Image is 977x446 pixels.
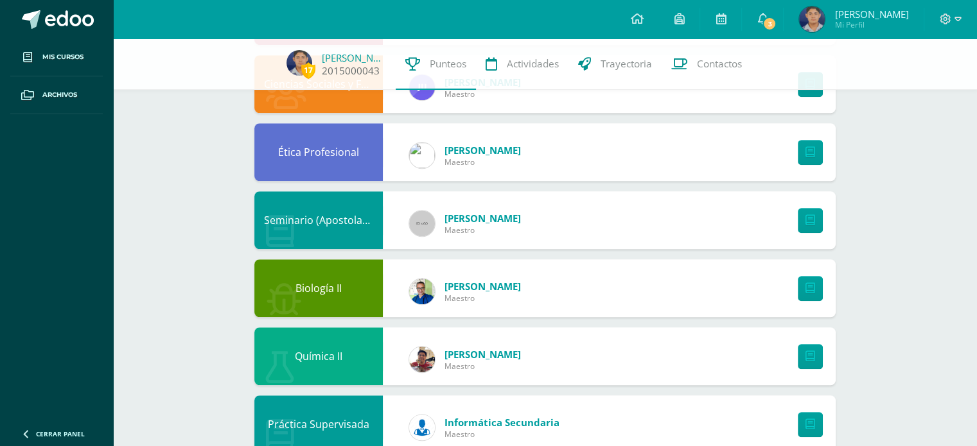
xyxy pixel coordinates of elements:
[444,89,521,99] span: Maestro
[409,279,435,304] img: 692ded2a22070436d299c26f70cfa591.png
[301,62,315,78] span: 17
[322,64,380,78] a: 2015000043
[254,327,383,385] div: Química II
[444,293,521,304] span: Maestro
[834,19,908,30] span: Mi Perfil
[507,57,559,71] span: Actividades
[42,52,84,62] span: Mis cursos
[444,157,521,167] span: Maestro
[10,39,103,76] a: Mis cursos
[601,57,652,71] span: Trayectoria
[444,212,521,225] span: [PERSON_NAME]
[444,416,559,429] span: Informática Secundaria
[444,225,521,236] span: Maestro
[286,50,312,76] img: 04ad1a66cd7e658e3e15769894bcf075.png
[799,6,825,32] img: 04ad1a66cd7e658e3e15769894bcf075.png
[254,191,383,249] div: Seminario (Apostolado Juvenil Salesiano -AJS)
[476,39,568,90] a: Actividades
[444,348,521,361] span: [PERSON_NAME]
[409,210,435,236] img: 60x60
[762,17,777,31] span: 3
[568,39,662,90] a: Trayectoria
[444,280,521,293] span: [PERSON_NAME]
[10,76,103,114] a: Archivos
[36,429,85,438] span: Cerrar panel
[662,39,752,90] a: Contactos
[834,8,908,21] span: [PERSON_NAME]
[409,142,435,168] img: 6dfd641176813817be49ede9ad67d1c4.png
[396,39,476,90] a: Punteos
[254,259,383,317] div: Biología II
[42,90,77,100] span: Archivos
[444,429,559,440] span: Maestro
[409,347,435,372] img: cb93aa548b99414539690fcffb7d5efd.png
[322,51,386,64] a: [PERSON_NAME]
[409,415,435,440] img: 6ed6846fa57649245178fca9fc9a58dd.png
[254,123,383,181] div: Ética Profesional
[430,57,466,71] span: Punteos
[444,361,521,372] span: Maestro
[444,144,521,157] span: [PERSON_NAME]
[697,57,742,71] span: Contactos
